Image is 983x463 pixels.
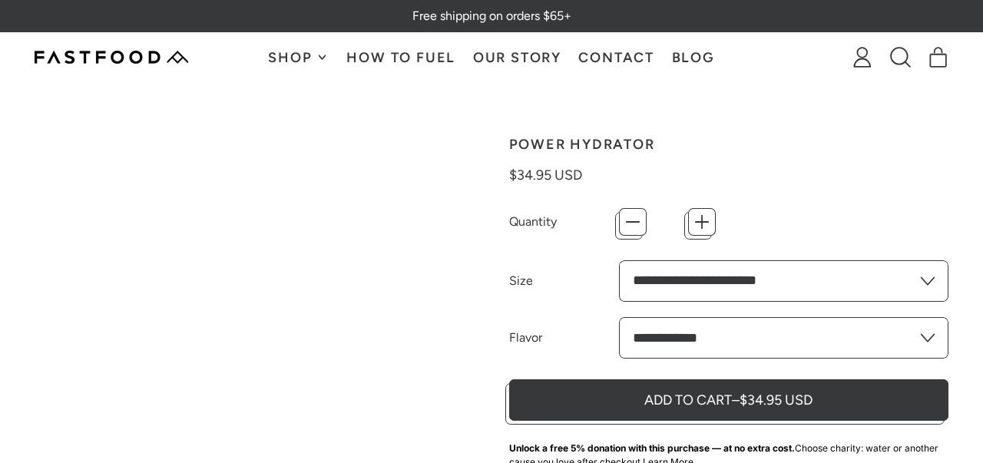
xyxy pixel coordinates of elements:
button: − [619,208,647,236]
label: Flavor [509,329,619,347]
img: Fastfood [35,51,188,64]
a: Blog [663,33,723,81]
h1: Power Hydrator [509,137,949,151]
button: Shop [260,33,338,81]
a: Our Story [465,33,571,81]
label: Size [509,272,619,290]
label: Quantity [509,213,619,231]
a: Contact [570,33,663,81]
span: $34.95 USD [509,167,582,184]
button: + [688,208,716,236]
button: Add to Cart [509,379,949,421]
a: How To Fuel [338,33,464,81]
span: Shop [268,51,316,64]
